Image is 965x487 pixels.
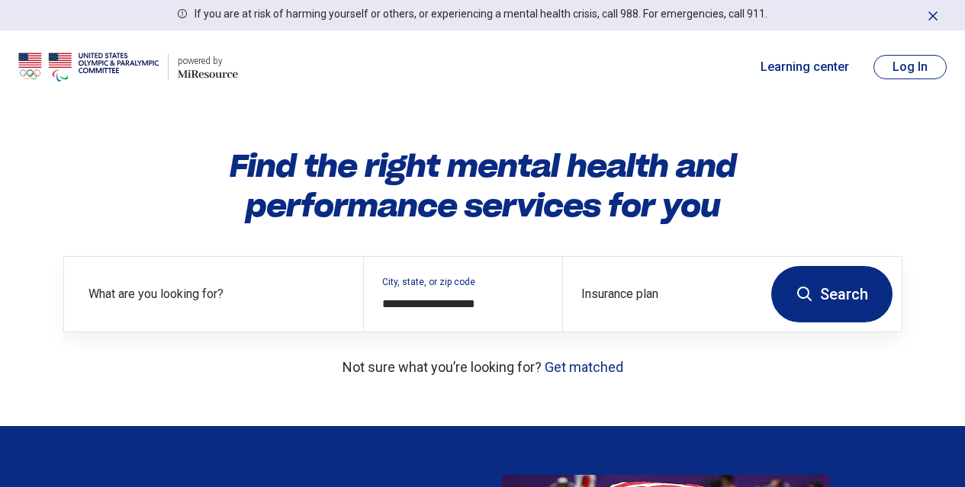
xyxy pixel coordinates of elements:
[873,55,947,79] button: Log In
[88,285,345,303] label: What are you looking for?
[771,266,893,322] button: Search
[195,6,767,22] p: If you are at risk of harming yourself or others, or experiencing a mental health crisis, call 98...
[18,49,238,85] a: USOPCpowered by
[545,359,623,375] a: Get matched
[178,54,238,68] div: powered by
[63,146,902,226] h1: Find the right mental health and performance services for you
[63,357,902,377] p: Not sure what you’re looking for?
[18,49,159,85] img: USOPC
[925,6,941,24] button: Dismiss
[761,58,849,76] a: Learning center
